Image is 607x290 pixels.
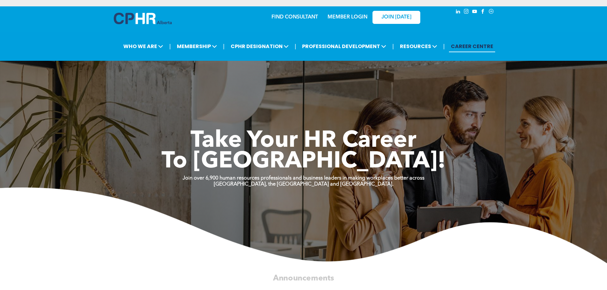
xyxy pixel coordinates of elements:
a: instagram [463,8,470,17]
li: | [223,40,225,53]
span: JOIN [DATE] [381,14,411,20]
a: Social network [488,8,495,17]
span: CPHR DESIGNATION [229,40,291,52]
a: MEMBER LOGIN [328,15,367,20]
span: Announcements [273,274,334,282]
a: CAREER CENTRE [449,40,495,52]
span: RESOURCES [398,40,439,52]
span: MEMBERSHIP [175,40,219,52]
a: FIND CONSULTANT [271,15,318,20]
a: JOIN [DATE] [372,11,420,24]
strong: [GEOGRAPHIC_DATA], the [GEOGRAPHIC_DATA] and [GEOGRAPHIC_DATA]. [214,182,394,187]
li: | [295,40,296,53]
li: | [443,40,445,53]
span: WHO WE ARE [121,40,165,52]
li: | [169,40,171,53]
li: | [392,40,394,53]
img: A blue and white logo for cp alberta [114,13,172,24]
span: PROFESSIONAL DEVELOPMENT [300,40,388,52]
strong: Join over 6,900 human resources professionals and business leaders in making workplaces better ac... [183,176,424,181]
a: linkedin [455,8,462,17]
span: To [GEOGRAPHIC_DATA]! [162,150,446,173]
span: Take Your HR Career [191,130,416,152]
a: facebook [480,8,487,17]
a: youtube [471,8,478,17]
